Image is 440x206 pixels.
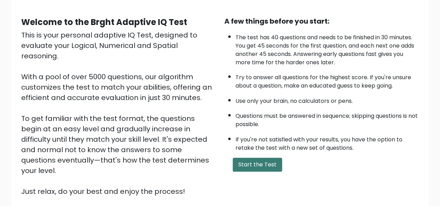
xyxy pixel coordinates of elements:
li: If you're not satisfied with your results, you have the option to retake the test with a new set ... [235,132,419,152]
b: Welcome to the Brght Adaptive IQ Test [21,16,187,28]
li: The test has 40 questions and needs to be finished in 30 minutes. You get 45 seconds for the firs... [235,30,419,67]
button: Start the Test [233,158,282,172]
li: Use only your brain, no calculators or pens. [235,93,419,105]
div: A few things before you start: [224,16,419,26]
div: This is your personal adaptive IQ Test, designed to evaluate your Logical, Numerical and Spatial ... [21,30,216,197]
li: Questions must be answered in sequence; skipping questions is not possible. [235,108,419,129]
li: Try to answer all questions for the highest score. If you're unsure about a question, make an edu... [235,70,419,90]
